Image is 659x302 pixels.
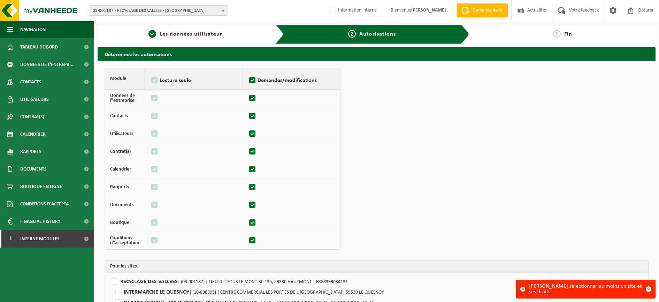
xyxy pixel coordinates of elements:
[110,149,131,154] strong: Contrat(s)
[471,7,504,14] span: Demande devis
[98,47,656,61] h2: Déterminez les autorisations
[110,113,128,119] strong: Contacts
[564,31,572,37] span: Fin
[20,178,62,195] span: Boutique en ligne
[20,73,41,91] span: Contacts
[20,160,47,178] span: Documents
[148,30,156,38] span: 1
[110,184,129,190] strong: Rapports
[105,261,648,273] th: Pour les sites.
[110,167,131,172] strong: Calendrier
[20,213,60,230] span: Financial History
[160,31,222,37] span: Les données utilisateur
[20,230,60,248] span: Interne modules
[150,75,237,86] label: Lecture seule
[110,93,135,103] strong: Données de l"entreprise
[20,38,58,56] span: Tableau de bord
[20,195,73,213] span: Conditions d'accepta...
[529,280,642,298] div: [PERSON_NAME] sélectionner au moins un site et ses droits.
[553,30,561,38] span: 3
[359,31,396,37] span: Autorisations
[93,6,219,16] span: 03-001187 - RECYCLAGE DES VALLEES - [GEOGRAPHIC_DATA]
[89,5,228,16] button: 03-001187 - RECYCLAGE DES VALLEES - [GEOGRAPHIC_DATA]
[20,56,74,73] span: Données de l'entrepr...
[348,30,356,38] span: 2
[7,230,13,248] span: I
[110,131,133,136] strong: Utilisateurs
[328,5,377,16] label: Information interne
[110,235,139,246] strong: Conditions d"acceptation
[110,202,134,207] strong: Documents
[20,108,44,126] span: Contrat(s)
[20,126,46,143] span: Calendrier
[101,30,270,38] a: 1Les données utilisateur
[105,68,145,90] th: Module
[457,3,508,17] a: Demande devis
[189,290,384,295] span: | (10-896395) | CENTRE COMMERCIAL LES PORTES DE L [GEOGRAPHIC_DATA] , 59530 LE QUESNOY
[110,220,129,225] strong: Boutique
[20,143,41,160] span: Rapports
[110,276,643,287] label: RECYCLAGE DES VALLEES
[411,8,446,13] strong: [PERSON_NAME]
[20,91,49,108] span: Utilisateurs
[178,279,348,285] span: | (03-001187) | LIEU-DIT SOUS LE MONT BP 136, 59330 HAUTMONT | FR88399034131
[20,21,46,38] span: Navigation
[114,287,388,297] label: INTERMARCHE LE QUESNOY
[248,75,335,86] label: Demandes/modifications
